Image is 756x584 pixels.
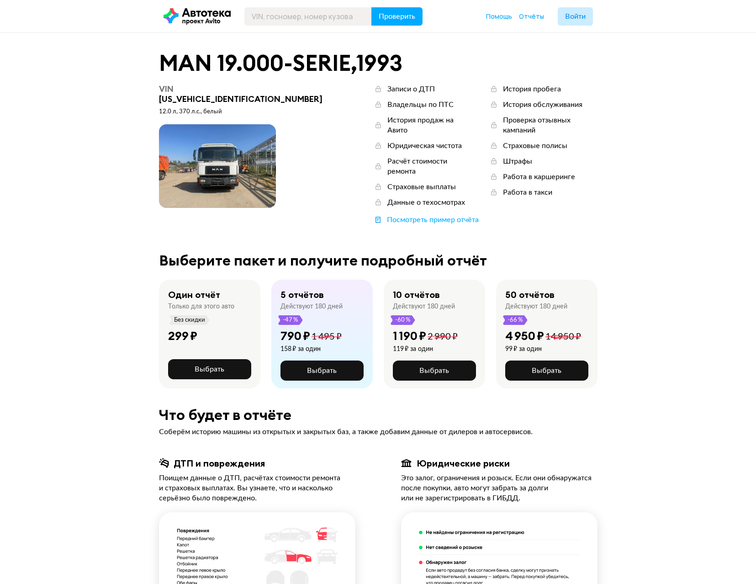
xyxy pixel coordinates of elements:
span: Без скидки [174,315,206,325]
div: 12.0 л, 370 л.c., белый [159,108,328,116]
div: Соберём историю машины из открытых и закрытых баз, а также добавим данные от дилеров и автосервисов. [159,427,597,437]
div: [US_VEHICLE_IDENTIFICATION_NUMBER] [159,84,328,104]
span: Проверить [379,13,415,20]
div: История продаж на Авито [387,115,471,135]
div: История пробега [503,84,561,94]
button: Выбрать [505,361,588,381]
button: Войти [558,7,593,26]
div: Записи о ДТП [387,84,435,94]
div: Работа в такси [503,187,552,197]
input: VIN, госномер, номер кузова [244,7,372,26]
div: Только для этого авто [168,303,234,311]
span: 2 990 ₽ [428,332,458,341]
a: Отчёты [519,12,544,21]
div: 5 отчётов [280,289,324,301]
div: MAN 19.000-SERIE , 1993 [159,51,597,75]
div: Юридическая чистота [387,141,462,151]
div: Выберите пакет и получите подробный отчёт [159,252,597,269]
div: 50 отчётов [505,289,555,301]
button: Выбрать [393,361,476,381]
button: Выбрать [168,359,251,379]
div: Что будет в отчёте [159,407,597,423]
span: 14 950 ₽ [545,332,581,341]
div: Посмотреть пример отчёта [387,215,479,225]
div: Это залог, ограничения и розыск. Если они обнаружатся после покупки, авто могут забрать за долги ... [401,473,597,503]
span: 1 495 ₽ [312,332,342,341]
button: Проверить [371,7,423,26]
div: 1 190 ₽ [393,329,426,343]
div: Один отчёт [168,289,220,301]
div: Расчёт стоимости ремонта [387,156,471,176]
a: Посмотреть пример отчёта [374,215,479,225]
div: ДТП и повреждения [174,457,265,469]
div: История обслуживания [503,100,582,110]
span: VIN [159,84,174,94]
div: 158 ₽ за один [280,345,342,353]
span: Выбрать [532,367,561,374]
div: Работа в каршеринге [503,172,575,182]
div: Данные о техосмотрах [387,197,465,207]
span: -47 % [282,315,299,325]
div: Поищем данные о ДТП, расчётах стоимости ремонта и страховых выплатах. Вы узнаете, что и насколько... [159,473,355,503]
div: Действуют 180 дней [505,303,567,311]
button: Выбрать [280,361,364,381]
span: Выбрать [419,367,449,374]
div: Страховые выплаты [387,182,456,192]
div: Проверка отзывных кампаний [503,115,597,135]
div: 119 ₽ за один [393,345,458,353]
a: Помощь [486,12,512,21]
div: Владельцы по ПТС [387,100,454,110]
div: 4 950 ₽ [505,329,544,343]
div: Действуют 180 дней [280,303,343,311]
div: Юридические риски [417,457,510,469]
div: Страховые полисы [503,141,567,151]
span: Выбрать [307,367,337,374]
span: Выбрать [195,366,224,373]
div: 99 ₽ за один [505,345,581,353]
div: Штрафы [503,156,532,166]
span: Войти [565,13,586,20]
span: -66 % [507,315,523,325]
div: 10 отчётов [393,289,440,301]
div: 299 ₽ [168,329,197,343]
span: -60 % [395,315,411,325]
div: Действуют 180 дней [393,303,455,311]
div: 790 ₽ [280,329,310,343]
